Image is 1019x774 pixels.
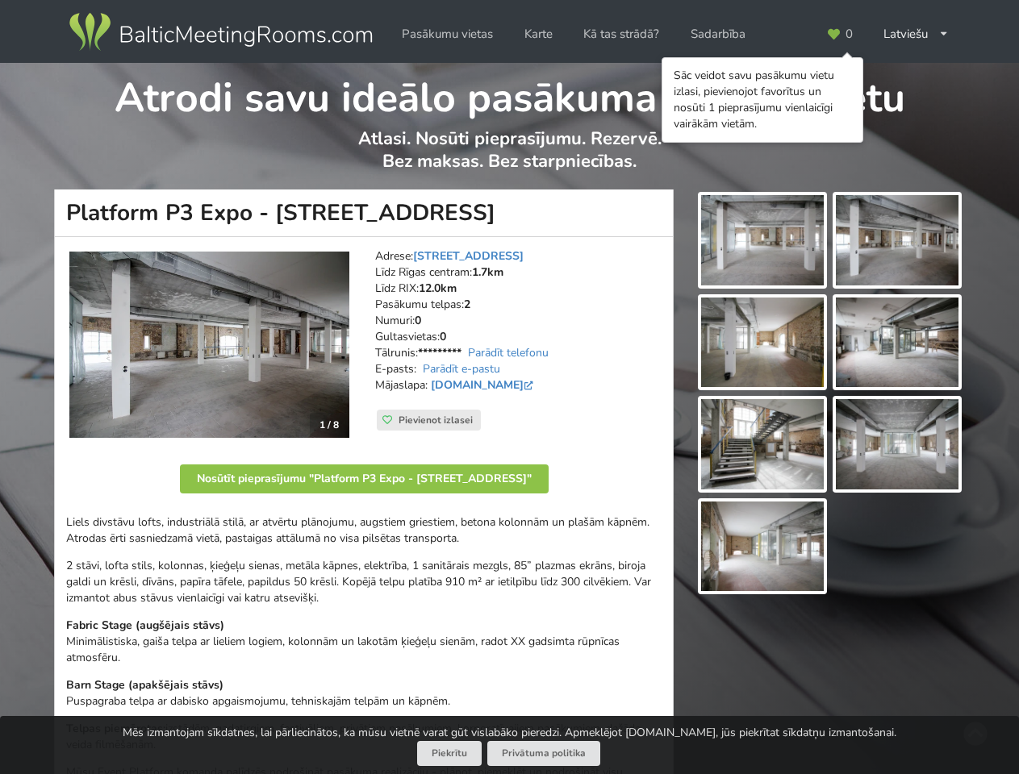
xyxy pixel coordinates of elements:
[413,248,524,264] a: [STREET_ADDRESS]
[836,195,958,285] img: Platform P3 Expo - Pūpolu iela 3 | Rīga | Pasākumu vieta - galerijas bilde
[55,127,964,189] p: Atlasi. Nosūti pieprasījumu. Rezervē. Bez maksas. Bez starpniecības.
[674,68,851,132] div: Sāc veidot savu pasākumu vietu izlasi, pievienojot favorītus un nosūti 1 pieprasījumu vienlaicīgi...
[419,281,457,296] strong: 12.0km
[66,10,375,55] img: Baltic Meeting Rooms
[679,19,757,50] a: Sadarbība
[69,252,349,439] a: Industriālā stila telpa | Rīga | Platform P3 Expo - Pūpolu iela 3 1 / 8
[423,361,500,377] a: Parādīt e-pastu
[415,313,421,328] strong: 0
[390,19,504,50] a: Pasākumu vietas
[66,677,662,709] p: Puspagraba telpa ar dabisko apgaismojumu, tehniskajām telpām un kāpnēm.
[572,19,670,50] a: Kā tas strādā?
[417,741,482,766] button: Piekrītu
[55,63,964,124] h1: Atrodi savu ideālo pasākuma norises vietu
[513,19,564,50] a: Karte
[487,741,600,766] a: Privātuma politika
[66,514,662,547] p: Liels divstāvu lofts, industriālā stilā, ar atvērtu plānojumu, augstiem griestiem, betona kolonnā...
[66,618,224,633] strong: Fabric Stage (augšējais stāvs)
[468,345,549,360] a: Parādīt telefonu
[431,377,537,393] a: [DOMAIN_NAME]
[69,252,349,439] img: Industriālā stila telpa | Rīga | Platform P3 Expo - Pūpolu iela 3
[701,298,824,388] img: Platform P3 Expo - Pūpolu iela 3 | Rīga | Pasākumu vieta - galerijas bilde
[836,298,958,388] img: Platform P3 Expo - Pūpolu iela 3 | Rīga | Pasākumu vieta - galerijas bilde
[701,195,824,285] img: Platform P3 Expo - Pūpolu iela 3 | Rīga | Pasākumu vieta - galerijas bilde
[310,413,349,437] div: 1 / 8
[66,558,662,606] p: 2 stāvi, lofta stils, kolonnas, ķieģeļu sienas, metāla kāpnes, elektrība, 1 sanitārais mezgls, 85...
[66,677,223,693] strong: Barn Stage (apakšējais stāvs)
[472,264,503,280] strong: 1.7km
[399,414,473,427] span: Pievienot izlasei
[375,248,662,410] address: Adrese: Līdz Rīgas centram: Līdz RIX: Pasākumu telpas: Numuri: Gultasvietas: Tālrunis: E-pasts: M...
[180,464,549,493] button: Nosūtīt pieprasījumu "Platform P3 Expo - [STREET_ADDRESS]"
[836,399,958,489] img: Platform P3 Expo - Pūpolu iela 3 | Rīga | Pasākumu vieta - galerijas bilde
[846,28,853,40] span: 0
[66,618,662,666] p: Minimālistiska, gaiša telpa ar lieliem logiem, kolonnām un lakotām ķieģeļu sienām, radot XX gadsi...
[701,399,824,489] img: Platform P3 Expo - Pūpolu iela 3 | Rīga | Pasākumu vieta - galerijas bilde
[54,189,674,237] h1: Platform P3 Expo - [STREET_ADDRESS]
[440,329,446,344] strong: 0
[872,19,960,50] div: Latviešu
[464,297,470,312] strong: 2
[701,501,824,592] img: Platform P3 Expo - Pūpolu iela 3 | Rīga | Pasākumu vieta - galerijas bilde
